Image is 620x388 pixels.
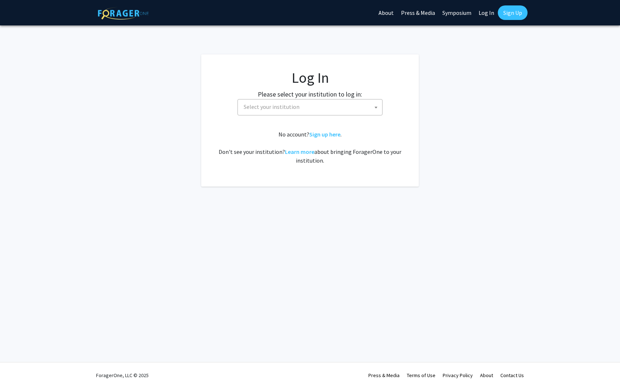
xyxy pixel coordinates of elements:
[96,363,149,388] div: ForagerOne, LLC © 2025
[498,5,528,20] a: Sign Up
[237,99,383,115] span: Select your institution
[216,69,404,86] h1: Log In
[98,7,149,20] img: ForagerOne Logo
[368,372,400,379] a: Press & Media
[285,148,314,155] a: Learn more about bringing ForagerOne to your institution
[216,130,404,165] div: No account? . Don't see your institution? about bringing ForagerOne to your institution.
[407,372,435,379] a: Terms of Use
[241,99,382,114] span: Select your institution
[309,131,340,138] a: Sign up here
[258,89,362,99] label: Please select your institution to log in:
[244,103,299,110] span: Select your institution
[443,372,473,379] a: Privacy Policy
[480,372,493,379] a: About
[500,372,524,379] a: Contact Us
